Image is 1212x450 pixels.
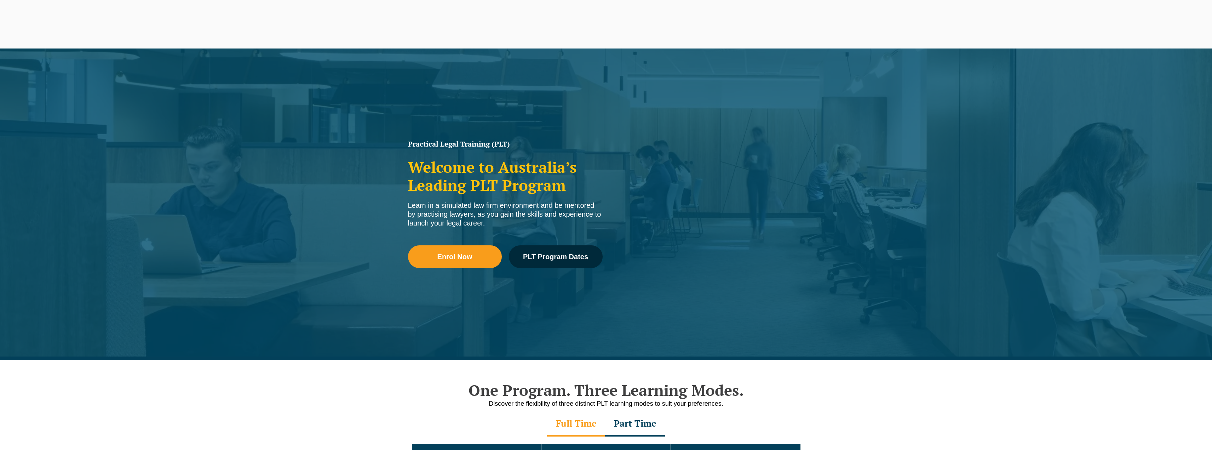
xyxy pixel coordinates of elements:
p: Discover the flexibility of three distinct PLT learning modes to suit your preferences. [404,399,808,408]
div: Full Time [547,412,605,437]
h1: Practical Legal Training (PLT) [408,141,603,148]
a: Enrol Now [408,245,502,268]
div: Learn in a simulated law firm environment and be mentored by practising lawyers, as you gain the ... [408,201,603,228]
a: PLT Program Dates [509,245,603,268]
h2: One Program. Three Learning Modes. [404,381,808,399]
div: Part Time [605,412,665,437]
span: PLT Program Dates [523,253,588,260]
span: Enrol Now [437,253,472,260]
h2: Welcome to Australia’s Leading PLT Program [408,158,603,194]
